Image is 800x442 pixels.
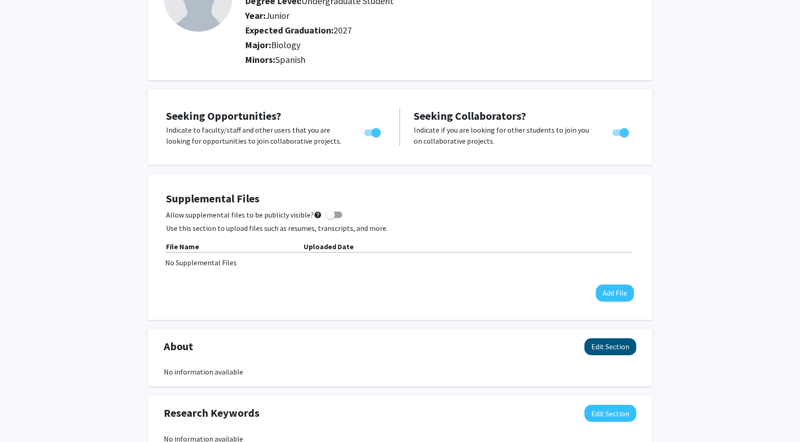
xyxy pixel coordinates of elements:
[361,124,386,138] div: Toggle
[166,242,199,251] b: File Name
[166,109,281,123] span: Seeking Opportunities?
[164,405,260,421] span: Research Keywords
[166,192,634,206] h4: Supplemental Files
[166,124,347,146] p: Indicate to faculty/staff and other users that you are looking for opportunities to join collabor...
[7,401,39,435] iframe: Chat
[584,405,636,422] button: Edit Research Keywords
[414,109,526,123] span: Seeking Collaborators?
[314,209,322,220] mat-icon: help
[275,54,306,65] span: Spanish
[245,39,636,50] h2: Major:
[584,338,636,355] button: Edit About
[245,10,572,21] h2: Year:
[266,10,289,21] span: Junior
[414,124,595,146] p: Indicate if you are looking for other students to join you on collaborative projects.
[596,285,634,302] button: Add File
[333,24,352,36] span: 2027
[245,25,572,36] h2: Expected Graduation:
[164,366,636,377] div: No information available
[165,257,635,268] div: No Supplemental Files
[166,209,322,220] span: Allow supplemental files to be publicly visible?
[304,242,354,251] b: Uploaded Date
[164,338,193,355] span: About
[609,124,634,138] div: Toggle
[271,39,300,50] span: Biology
[166,223,634,234] p: Use this section to upload files such as resumes, transcripts, and more.
[245,54,636,65] h2: Minors:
